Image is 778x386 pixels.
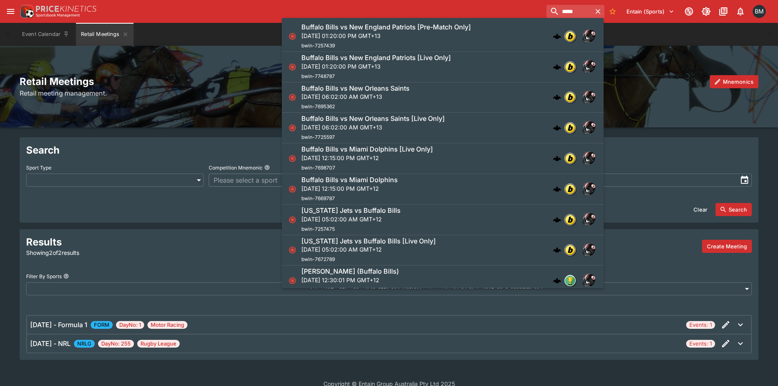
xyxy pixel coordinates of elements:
span: bwin-7257439 [301,42,335,49]
img: logo-cerberus.svg [553,185,561,193]
p: Filter By Sports [26,273,62,280]
h6: Buffalo Bills vs Miami Dolphins [301,176,398,184]
span: Please select a sport [214,175,373,185]
h6: [DATE] - Formula 1 [30,320,87,330]
svg: Closed [288,154,296,163]
img: american_football.png [581,89,597,105]
img: logo-cerberus.svg [553,216,561,224]
p: Sport Type [26,164,51,171]
span: outrights-407ce95b-c20e-4b16-9751-804d42f4614c-player-4aa1de3d-f4eb-4645-86e8-2888f251a10d [301,287,542,293]
p: [DATE] 12:15:00 PM GMT+12 [301,184,398,193]
button: Event Calendar [17,23,74,46]
div: bwin [564,31,576,42]
button: Byron Monk [750,2,768,20]
p: Showing 2 of 2 results [26,248,259,257]
span: DayNo: 255 [98,340,134,348]
button: Search [716,203,752,216]
span: Motor Racing [147,321,187,329]
svg: Closed [288,124,296,132]
h2: Search [26,144,752,156]
img: american_football.png [581,150,597,167]
h6: [US_STATE] Jets vs Buffalo Bills [301,206,401,215]
img: Sportsbook Management [36,13,80,17]
img: bwin.png [565,214,575,225]
p: [DATE] 12:15:00 PM GMT+12 [301,154,433,162]
img: logo-cerberus.svg [553,32,561,40]
div: cerberus [553,93,561,101]
button: Mnemonics [710,75,758,88]
p: [DATE] 01:20:00 PM GMT+13 [301,62,451,71]
button: Toggle light/dark mode [699,4,713,19]
img: american_football.png [581,272,597,289]
div: bwin [564,91,576,103]
div: bwin [564,214,576,225]
button: No Bookmarks [606,5,619,18]
button: Connected to PK [682,4,696,19]
button: Select Tenant [622,5,679,18]
svg: Closed [288,246,296,254]
h6: Buffalo Bills vs New Orleans Saints [Live Only] [301,114,445,123]
button: Create a new meeting by adding events [702,240,752,253]
img: bwin.png [565,184,575,194]
img: logo-cerberus.svg [553,93,561,101]
span: Events: 1 [686,340,715,348]
img: logo-cerberus.svg [553,124,561,132]
img: bwin.png [565,62,575,72]
button: Filter By Sports [63,273,69,279]
div: cerberus [553,63,561,71]
div: cerberus [553,216,561,224]
h6: Buffalo Bills vs New Orleans Saints [301,84,410,93]
img: logo-cerberus.svg [553,63,561,71]
h6: [PERSON_NAME] (Buffalo Bills) [301,267,399,276]
img: american_football.png [581,181,597,197]
img: bwin.png [565,245,575,255]
img: PriceKinetics Logo [18,3,34,20]
img: american_football.png [581,59,597,75]
p: Competition Mnemonic [209,164,263,171]
button: Documentation [716,4,731,19]
button: Retail Meetings [76,23,133,46]
div: cerberus [553,124,561,132]
img: outrights.png [565,276,575,286]
p: [DATE] 06:02:00 AM GMT+13 [301,123,445,132]
img: american_football.png [581,120,597,136]
h2: Results [26,236,259,248]
span: Events: 1 [686,321,715,329]
div: outrights [564,275,576,286]
img: bwin.png [565,123,575,133]
input: search [546,5,591,18]
span: DayNo: 1 [116,321,144,329]
div: cerberus [553,246,561,254]
span: bwin-7257475 [301,226,335,232]
h6: Buffalo Bills vs Miami Dolphins [Live Only] [301,145,433,154]
h6: Retail meeting management. [20,88,758,98]
svg: Closed [288,185,296,193]
p: [DATE] 05:02:00 AM GMT+12 [301,215,401,223]
div: cerberus [553,185,561,193]
h6: Buffalo Bills vs New England Patriots [Pre-Match Only] [301,23,471,31]
span: NRLG [74,340,95,348]
img: logo-cerberus.svg [553,277,561,285]
svg: Closed [288,216,296,224]
span: Rugby League [137,340,180,348]
svg: Closed [288,93,296,101]
img: bwin.png [565,31,575,42]
p: [DATE] 06:02:00 AM GMT+13 [301,92,410,101]
div: cerberus [553,32,561,40]
img: logo-cerberus.svg [553,246,561,254]
span: bwin-7695362 [301,103,335,109]
p: [DATE] 05:02:00 AM GMT+12 [301,245,436,254]
span: bwin-7672789 [301,256,335,262]
div: bwin [564,61,576,73]
span: bwin-7748787 [301,73,335,79]
div: cerberus [553,277,561,285]
img: american_football.png [581,242,597,258]
p: [DATE] 01:20:00 PM GMT+13 [301,31,471,40]
img: bwin.png [565,92,575,103]
h6: [DATE] - NRL [30,339,71,348]
svg: Closed [288,63,296,71]
div: bwin [564,122,576,134]
button: open drawer [3,4,18,19]
button: toggle date time picker [737,173,752,187]
div: Byron Monk [753,5,766,18]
